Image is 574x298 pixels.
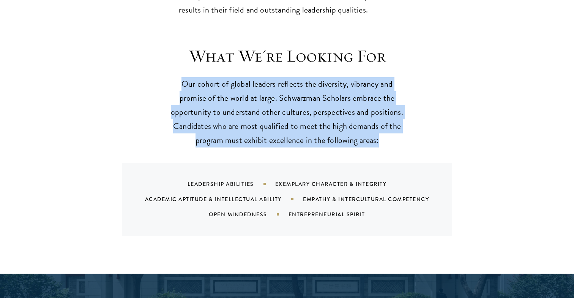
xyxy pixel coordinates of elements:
div: Exemplary Character & Integrity [275,180,406,188]
div: Academic Aptitude & Intellectual Ability [145,195,303,203]
div: Entrepreneurial Spirit [289,211,384,218]
p: Our cohort of global leaders reflects the diversity, vibrancy and promise of the world at large. ... [169,77,405,147]
div: Empathy & Intercultural Competency [303,195,448,203]
div: Open Mindedness [209,211,289,218]
div: Leadership Abilities [188,180,275,188]
h3: What We're Looking For [169,46,405,67]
